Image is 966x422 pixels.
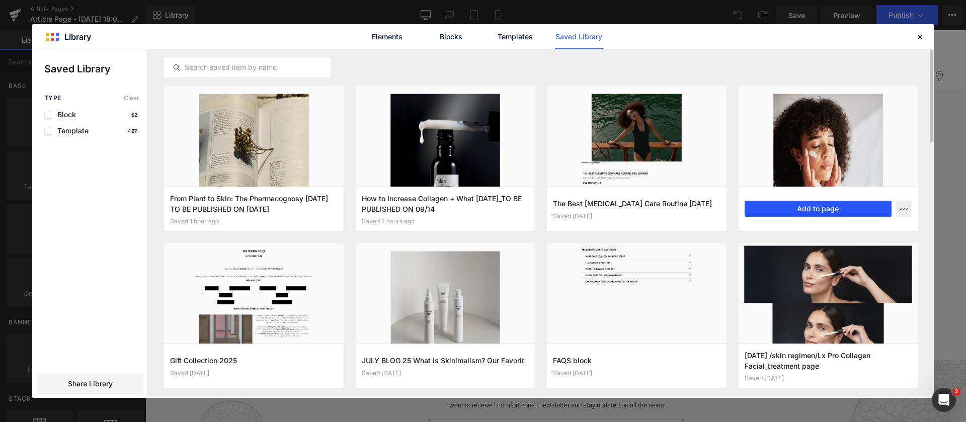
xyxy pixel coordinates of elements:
h3: Gift Collection 2025 [170,355,338,366]
div: Saved [DATE] [362,370,529,377]
p: I want to receive [ comfort zone ] newsletter and stay updated on all the news! [284,371,537,380]
svg: Certified B Corporation [13,27,31,57]
h3: FAQS block [553,355,720,366]
h3: JULY BLOG 25 What is Skinimalism? Our Favorit [362,355,529,366]
a: Explore Template [365,256,456,276]
span: 2 [952,388,960,396]
button: SPA & Professional [359,39,413,56]
div: Saved [DATE] [745,375,912,382]
span: Block [52,111,76,119]
span: Clear [124,95,139,102]
a: Blog [479,39,492,57]
div: Saved 2 hours ago [362,218,529,225]
a: Templates [491,24,539,49]
iframe: Intercom live chat [932,388,956,412]
p: Saved Library [44,61,147,76]
span: Type [44,95,61,102]
div: Saved [DATE] [553,213,720,220]
button: Our Story [433,39,459,56]
div: Saved [DATE] [170,370,338,377]
p: or Drag & Drop elements from left sidebar [125,284,696,291]
h4: Subscribe to our newsletter [284,345,537,365]
input: Your email address [284,389,537,417]
h3: [DATE] /skin regimen/Lx Pro Collagen Facial_treatment page [745,350,912,371]
div: Saved [DATE] [553,370,720,377]
a: b-corp [10,27,34,57]
button: Add to page [745,201,892,217]
h3: The Best [MEDICAL_DATA] Care Routine [DATE] [553,198,720,209]
a: Saved Library [555,24,603,49]
input: Search saved item by name [165,61,330,73]
p: Start building your page [125,133,696,145]
a: Elements [363,24,411,49]
h3: From Plant to Skin: The Pharmacognosy [DATE] TO BE PUBLISHED ON [DATE] [170,193,338,214]
button: Lines [323,39,339,56]
h3: How to Increase Collagen + What [DATE]_TO BE PUBLISHED ON 09/14 [362,193,529,214]
button: Body [289,39,303,56]
a: Blocks [427,24,475,49]
span: Template [52,127,89,135]
p: 52 [129,112,139,118]
button: Search aria label [771,34,787,57]
div: Saved 1 hour ago [170,218,338,225]
span: Share Library [68,379,113,389]
p: 427 [126,128,139,134]
img: Comfort Zone International [365,8,456,27]
button: Face [255,39,269,56]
